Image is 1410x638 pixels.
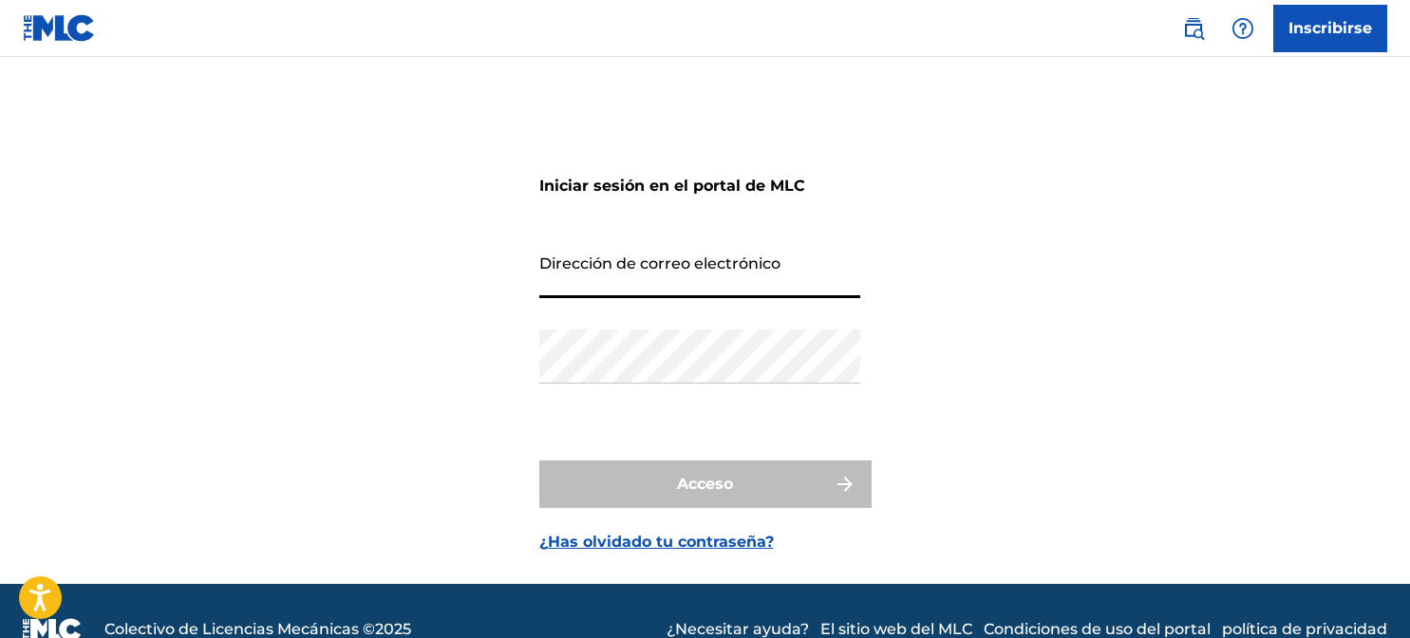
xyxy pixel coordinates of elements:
font: ¿Necesitar ayuda? [667,620,809,638]
font: Condiciones de uso del portal [984,620,1211,638]
font: Inscribirse [1288,19,1372,37]
font: ¿Has olvidado tu contraseña? [539,533,774,551]
img: Logotipo del MLC [23,14,96,42]
a: ¿Has olvidado tu contraseña? [539,531,774,554]
font: Colectivo de Licencias Mecánicas © [104,620,375,638]
font: 2025 [375,620,411,638]
img: ayuda [1231,17,1254,40]
img: buscar [1182,17,1205,40]
iframe: Chat Widget [1315,547,1410,638]
font: El sitio web del MLC [820,620,972,638]
div: Ayuda [1224,9,1262,47]
font: política de privacidad [1222,620,1387,638]
font: Iniciar sesión en el portal de MLC [539,177,805,195]
a: Inscribirse [1273,5,1387,52]
a: Búsqueda pública [1175,9,1213,47]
